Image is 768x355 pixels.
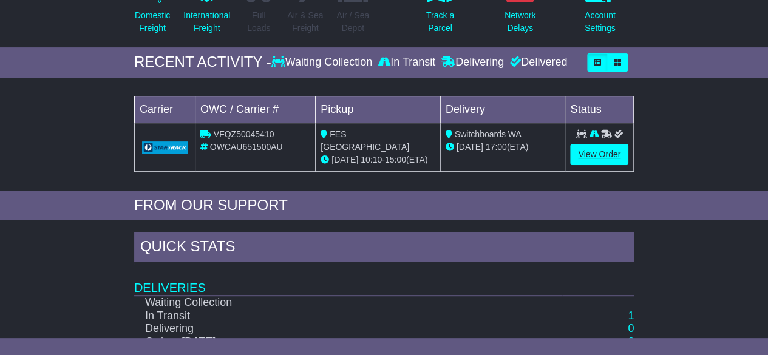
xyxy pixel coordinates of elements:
a: 1 [628,309,634,322]
p: Network Delays [505,9,535,35]
td: Deliveries [134,265,634,296]
p: Air / Sea Depot [336,9,369,35]
img: GetCarrierServiceLogo [142,141,188,154]
div: RECENT ACTIVITY - [134,53,271,71]
td: Carrier [134,96,195,123]
span: 17:00 [486,142,507,152]
span: OWCAU651500AU [210,142,283,152]
span: FES [GEOGRAPHIC_DATA] [321,129,409,152]
span: 10:10 [361,155,382,164]
span: VFQZ50045410 [214,129,274,139]
div: Delivering [438,56,507,69]
p: Full Loads [243,9,274,35]
td: In Transit [134,309,562,323]
td: Delivery [440,96,565,123]
a: 0 [628,336,634,348]
td: Pickup [316,96,441,123]
span: 15:00 [385,155,406,164]
p: Track a Parcel [426,9,454,35]
p: International Freight [183,9,230,35]
p: Air & Sea Freight [287,9,323,35]
div: Quick Stats [134,232,634,265]
a: View Order [570,144,628,165]
span: [DATE] [331,155,358,164]
span: Switchboards WA [455,129,522,139]
td: OWC / Carrier # [195,96,315,123]
div: - (ETA) [321,154,435,166]
a: 0 [628,322,634,334]
td: Delivering [134,322,562,336]
div: Waiting Collection [271,56,375,69]
div: FROM OUR SUPPORT [134,197,634,214]
span: [DATE] [457,142,483,152]
td: Orders [DATE] [134,336,562,349]
p: Domestic Freight [135,9,170,35]
td: Waiting Collection [134,296,562,309]
div: Delivered [507,56,567,69]
td: Status [565,96,634,123]
p: Account Settings [585,9,616,35]
div: (ETA) [446,141,560,154]
div: In Transit [375,56,438,69]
